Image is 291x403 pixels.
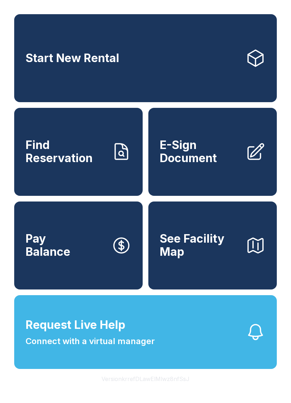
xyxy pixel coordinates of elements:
span: Start New Rental [26,52,119,65]
span: Connect with a virtual manager [26,335,155,348]
a: Start New Rental [14,14,277,102]
button: Request Live HelpConnect with a virtual manager [14,295,277,369]
button: PayBalance [14,201,143,289]
a: E-Sign Document [148,108,277,196]
span: Request Live Help [26,316,125,333]
span: Find Reservation [26,139,106,165]
button: See Facility Map [148,201,277,289]
button: VersionkrrefDLawElMlwz8nfSsJ [96,369,195,389]
span: E-Sign Document [160,139,240,165]
span: Pay Balance [26,232,70,258]
span: See Facility Map [160,232,240,258]
a: Find Reservation [14,108,143,196]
